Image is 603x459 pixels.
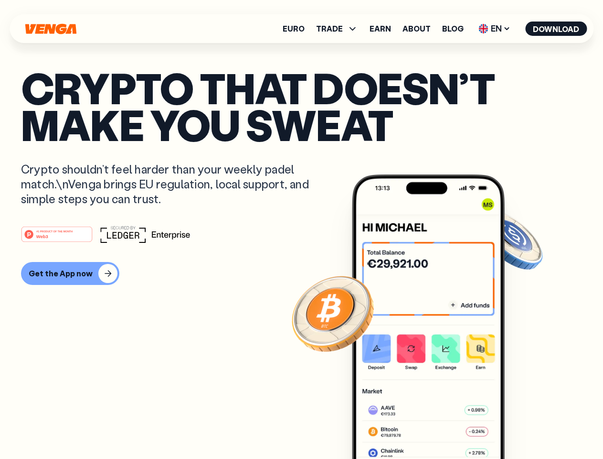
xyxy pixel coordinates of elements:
a: Blog [442,25,464,33]
img: Bitcoin [290,270,376,356]
p: Crypto shouldn’t feel harder than your weekly padel match.\nVenga brings EU regulation, local sup... [21,162,323,207]
a: Get the App now [21,262,582,285]
div: Get the App now [29,269,93,278]
span: TRADE [316,23,358,34]
span: TRADE [316,25,343,33]
span: EN [475,21,514,36]
a: About [402,25,431,33]
img: flag-uk [478,24,488,33]
tspan: #1 PRODUCT OF THE MONTH [36,229,73,232]
img: USDC coin [476,206,545,274]
tspan: Web3 [36,233,48,239]
button: Get the App now [21,262,119,285]
a: #1 PRODUCT OF THE MONTHWeb3 [21,232,93,244]
a: Euro [283,25,305,33]
svg: Home [24,23,77,34]
p: Crypto that doesn’t make you sweat [21,69,582,142]
button: Download [525,22,587,36]
a: Earn [370,25,391,33]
